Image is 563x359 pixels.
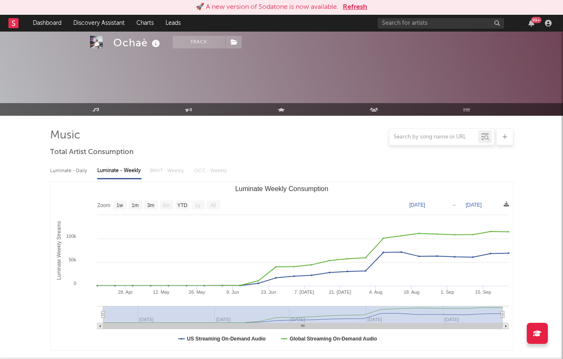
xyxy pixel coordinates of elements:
text: 100k [66,234,76,239]
text: 1w [116,202,123,208]
text: US Streaming On-Demand Audio [187,336,266,342]
div: Ochaè [113,36,162,50]
div: Luminate - Daily [50,164,89,178]
div: Luminate - Weekly [97,164,141,178]
text: 28. Apr [118,290,133,295]
text: → [451,202,456,208]
input: Search for artists [378,18,504,29]
div: 99 + [531,17,542,23]
text: [DATE] [466,202,482,208]
button: Refresh [343,2,367,12]
text: 9. Jun [226,290,239,295]
text: 21. [DATE] [328,290,351,295]
svg: Luminate Weekly Consumption [51,182,513,350]
text: [DATE] [409,202,425,208]
text: 1. Sep [440,290,454,295]
text: All [210,202,216,208]
text: Global Streaming On-Demand Audio [289,336,377,342]
text: 50k [69,257,76,262]
a: Dashboard [27,15,67,32]
text: 0 [73,281,76,286]
input: Search by song name or URL [390,134,478,141]
div: 🚀 A new version of Sodatone is now available. [196,2,339,12]
a: Leads [160,15,187,32]
text: 6m [163,202,170,208]
text: 4. Aug [369,290,382,295]
text: 7. [DATE] [294,290,314,295]
text: 3m [147,202,154,208]
button: 99+ [528,20,534,27]
text: 1m [131,202,139,208]
text: 12. May [153,290,170,295]
button: Track [173,36,225,48]
text: Luminate Weekly Streams [56,221,61,280]
text: 18. Aug [403,290,419,295]
text: 1y [195,202,200,208]
text: 26. May [189,290,205,295]
a: Discovery Assistant [67,15,131,32]
text: Zoom [97,202,110,208]
text: Luminate Weekly Consumption [235,185,328,192]
text: 15. Sep [475,290,491,295]
a: Charts [131,15,160,32]
text: YTD [177,202,187,208]
span: Total Artist Consumption [50,147,133,157]
text: 23. Jun [261,290,276,295]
